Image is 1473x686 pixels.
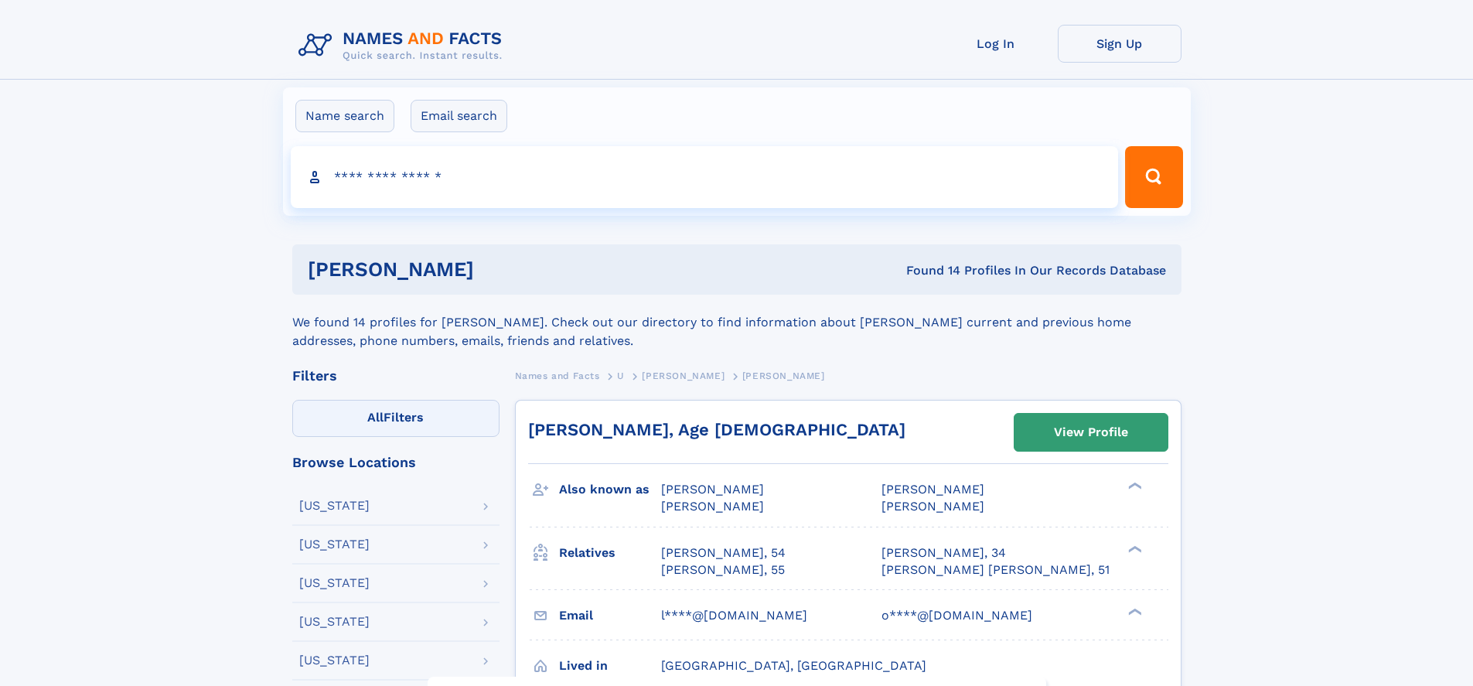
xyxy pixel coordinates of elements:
img: Logo Names and Facts [292,25,515,67]
a: View Profile [1014,414,1168,451]
div: View Profile [1054,415,1128,450]
a: U [617,366,625,385]
a: [PERSON_NAME], 54 [661,544,786,561]
span: [PERSON_NAME] [661,482,764,497]
a: Log In [934,25,1058,63]
span: [PERSON_NAME] [661,499,764,514]
div: ❯ [1124,606,1143,616]
a: Sign Up [1058,25,1181,63]
div: [US_STATE] [299,577,370,589]
span: All [367,410,384,425]
div: [US_STATE] [299,616,370,628]
span: [PERSON_NAME] [881,482,984,497]
h3: Relatives [559,540,661,566]
div: [US_STATE] [299,538,370,551]
div: Filters [292,369,500,383]
a: [PERSON_NAME] [PERSON_NAME], 51 [881,561,1110,578]
h1: [PERSON_NAME] [308,260,690,279]
a: [PERSON_NAME], 55 [661,561,785,578]
h3: Lived in [559,653,661,679]
div: Browse Locations [292,456,500,469]
span: [GEOGRAPHIC_DATA], [GEOGRAPHIC_DATA] [661,658,926,673]
span: [PERSON_NAME] [742,370,825,381]
div: Found 14 Profiles In Our Records Database [690,262,1166,279]
label: Name search [295,100,394,132]
h3: Email [559,602,661,629]
h3: Also known as [559,476,661,503]
button: Search Button [1125,146,1182,208]
div: [US_STATE] [299,654,370,667]
input: search input [291,146,1119,208]
div: ❯ [1124,544,1143,554]
a: [PERSON_NAME], Age [DEMOGRAPHIC_DATA] [528,420,905,439]
div: ❯ [1124,481,1143,491]
div: [US_STATE] [299,500,370,512]
a: Names and Facts [515,366,600,385]
label: Email search [411,100,507,132]
span: [PERSON_NAME] [642,370,725,381]
span: U [617,370,625,381]
a: [PERSON_NAME] [642,366,725,385]
span: [PERSON_NAME] [881,499,984,514]
a: [PERSON_NAME], 34 [881,544,1006,561]
label: Filters [292,400,500,437]
div: We found 14 profiles for [PERSON_NAME]. Check out our directory to find information about [PERSON... [292,295,1181,350]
